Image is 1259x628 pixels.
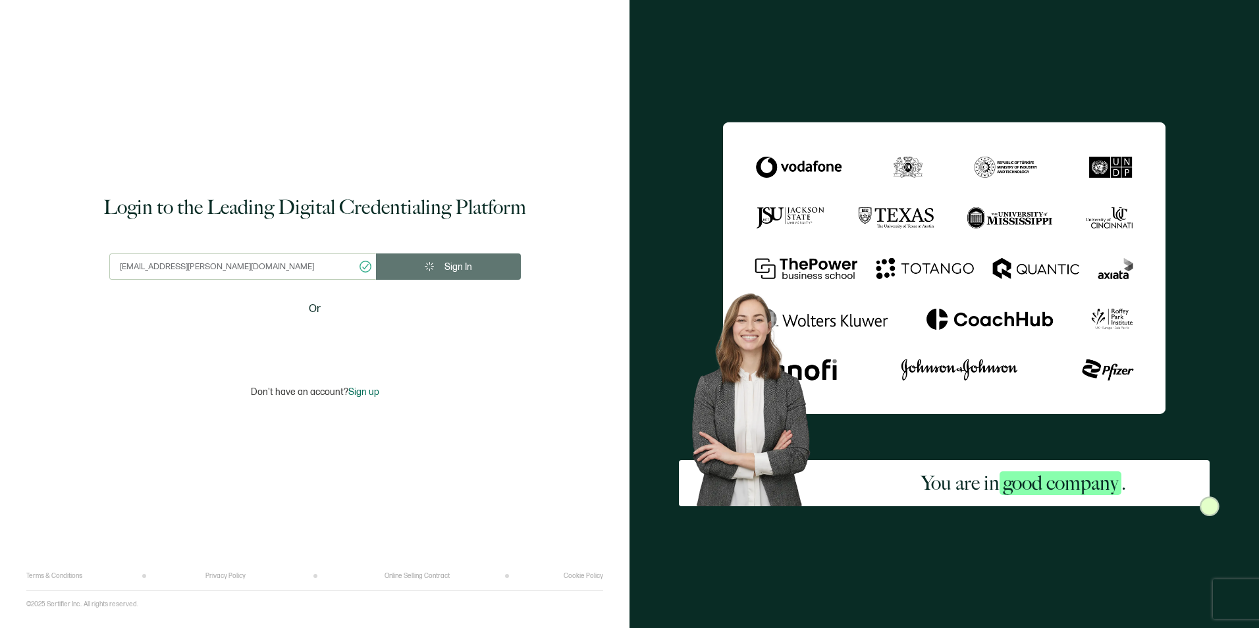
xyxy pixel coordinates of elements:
[26,572,82,580] a: Terms & Conditions
[385,572,450,580] a: Online Selling Contract
[109,253,376,280] input: Enter your work email address
[564,572,603,580] a: Cookie Policy
[103,194,526,221] h1: Login to the Leading Digital Credentialing Platform
[309,301,321,317] span: Or
[348,386,379,398] span: Sign up
[26,600,138,608] p: ©2025 Sertifier Inc.. All rights reserved.
[205,572,246,580] a: Privacy Policy
[921,470,1126,496] h2: You are in .
[251,386,379,398] p: Don't have an account?
[723,122,1165,413] img: Sertifier Login - You are in <span class="strong-h">good company</span>.
[1000,471,1121,495] span: good company
[1200,496,1219,516] img: Sertifier Login
[232,326,397,355] iframe: Sign in with Google Button
[679,282,838,506] img: Sertifier Login - You are in <span class="strong-h">good company</span>. Hero
[358,259,373,274] ion-icon: checkmark circle outline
